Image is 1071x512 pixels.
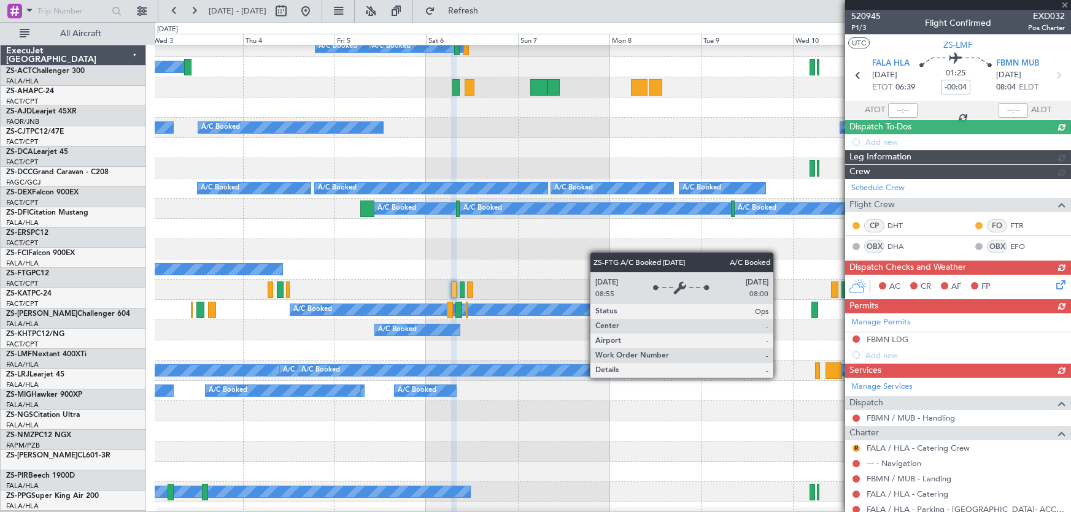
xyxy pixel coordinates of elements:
a: FACT/CPT [6,340,38,349]
span: ALDT [1031,104,1051,117]
span: ZS-FTG [6,270,31,277]
a: ZS-KATPC-24 [6,290,52,297]
span: ZS-CJT [6,128,30,136]
span: ZS-LMF [943,39,973,52]
a: ZS-FCIFalcon 900EX [6,250,75,257]
button: Refresh [419,1,493,21]
a: FACT/CPT [6,158,38,167]
div: A/C Booked [201,118,240,137]
a: ZS-NGSCitation Ultra [6,411,80,419]
a: FALA/HLA [6,259,39,268]
a: FACT/CPT [6,239,38,248]
span: EXD032 [1028,10,1065,23]
div: A/C Booked [283,361,322,380]
div: Thu 4 [243,34,334,45]
div: Mon 8 [609,34,701,45]
a: FACT/CPT [6,299,38,308]
div: A/C Booked [398,381,436,400]
div: [DATE] [157,25,178,35]
span: P1/3 [851,23,881,33]
a: ZS-DCALearjet 45 [6,148,68,156]
span: Pos Charter [1028,23,1065,33]
a: ZS-ACTChallenger 300 [6,67,85,75]
a: ZS-DCCGrand Caravan - C208 [6,169,109,176]
span: ZS-KHT [6,331,32,338]
span: 08:04 [996,82,1016,94]
div: A/C Booked [201,179,239,197]
div: A/C Booked [293,300,332,319]
span: All Aircraft [32,29,130,38]
a: ZS-PPGSuper King Air 200 [6,492,99,500]
a: FALA/HLA [6,380,39,389]
span: 06:39 [895,82,915,94]
span: Refresh [438,7,489,15]
span: ZS-DFI [6,209,29,216]
div: A/C Booked [844,361,883,380]
a: FALA/HLA [6,481,39,491]
span: ZS-ACT [6,67,32,75]
a: ZS-AHAPC-24 [6,88,54,95]
span: ZS-AHA [6,88,34,95]
a: FALA/HLA [6,319,39,329]
span: FBMN MUB [996,58,1039,70]
a: FAOR/JNB [6,117,39,126]
a: FALA/HLA [6,400,39,410]
span: ZS-AJD [6,108,32,115]
span: 01:25 [946,67,965,80]
a: ZS-MIGHawker 900XP [6,391,82,399]
span: ZS-DCC [6,169,33,176]
a: FAGC/GCJ [6,178,41,187]
span: ELDT [1019,82,1038,94]
span: ZS-[PERSON_NAME] [6,452,77,459]
span: [DATE] [996,69,1021,82]
div: A/C Booked [372,37,411,56]
button: UTC [848,37,870,48]
div: Wed 10 [793,34,884,45]
a: FALA/HLA [6,218,39,227]
span: ZS-FCI [6,250,28,257]
div: A/C Booked [209,381,247,400]
div: Sun 7 [518,34,609,45]
button: All Aircraft [14,24,133,44]
a: ZS-[PERSON_NAME]Challenger 604 [6,310,130,318]
a: ZS-FTGPC12 [6,270,49,277]
span: ZS-PPG [6,492,31,500]
span: ZS-DCA [6,148,33,156]
a: FACT/CPT [6,198,38,207]
div: A/C Booked [378,321,417,339]
a: ZS-CJTPC12/47E [6,128,64,136]
span: ZS-ERS [6,229,31,237]
div: A/C Booked [554,179,593,197]
a: ZS-LRJLearjet 45 [6,371,64,378]
a: ZS-NMZPC12 NGX [6,432,71,439]
div: Flight Confirmed [925,17,991,29]
a: ZS-ERSPC12 [6,229,48,237]
span: ZS-LRJ [6,371,29,378]
div: A/C Booked [301,361,340,380]
span: ETOT [872,82,892,94]
div: A/C Booked [670,361,709,380]
span: FALA HLA [872,58,910,70]
a: ZS-DFICitation Mustang [6,209,88,216]
a: ZS-DEXFalcon 900EX [6,189,79,196]
div: A/C Booked [319,37,357,56]
a: ZS-KHTPC12/NG [6,331,64,338]
span: ATOT [865,104,885,117]
span: ZS-NGS [6,411,33,419]
div: Fri 5 [334,34,426,45]
span: ZS-LMF [6,351,32,358]
span: ZS-MIG [6,391,31,399]
span: 520945 [851,10,881,23]
a: FAPM/PZB [6,441,40,450]
a: ZS-PIRBeech 1900D [6,472,75,480]
a: FALA/HLA [6,421,39,430]
span: ZS-[PERSON_NAME] [6,310,77,318]
a: FALA/HLA [6,502,39,511]
div: A/C Booked [377,199,416,218]
a: FACT/CPT [6,279,38,288]
div: No Crew [735,260,763,278]
a: FALA/HLA [6,360,39,369]
div: A/C Booked [463,199,502,218]
div: Tue 9 [701,34,792,45]
span: ZS-NMZ [6,432,34,439]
